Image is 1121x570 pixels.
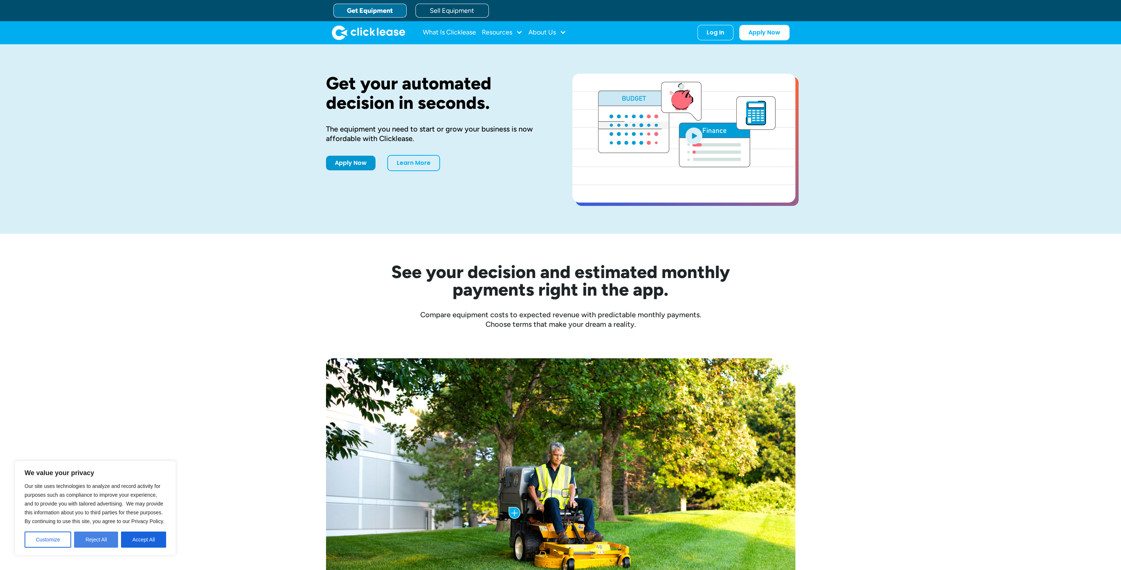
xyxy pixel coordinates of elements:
a: Apply Now [739,25,790,40]
a: open lightbox [572,74,795,203]
h2: See your decision and estimated monthly payments right in the app. [355,263,766,298]
a: Learn More [387,155,440,171]
a: home [332,25,405,40]
p: We value your privacy [25,469,166,477]
div: The equipment you need to start or grow your business is now affordable with Clicklease. [326,124,549,143]
button: Accept All [121,532,166,548]
button: Reject All [74,532,118,548]
div: Resources [482,25,523,40]
img: Clicklease logo [332,25,405,40]
button: Customize [25,532,71,548]
div: Log In [707,29,724,36]
div: About Us [528,25,566,40]
span: Our site uses technologies to analyze and record activity for purposes such as compliance to impr... [25,483,164,524]
a: What Is Clicklease [423,25,476,40]
h1: Get your automated decision in seconds. [326,74,549,112]
div: We value your privacy [15,461,176,555]
img: Plus icon with blue background [509,507,520,519]
a: Apply Now [326,156,376,170]
a: Sell Equipment [415,4,489,18]
a: Get Equipment [333,4,407,18]
img: Blue play button logo on a light blue circular background [684,125,704,146]
div: Compare equipment costs to expected revenue with predictable monthly payments. Choose terms that ... [326,310,795,329]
